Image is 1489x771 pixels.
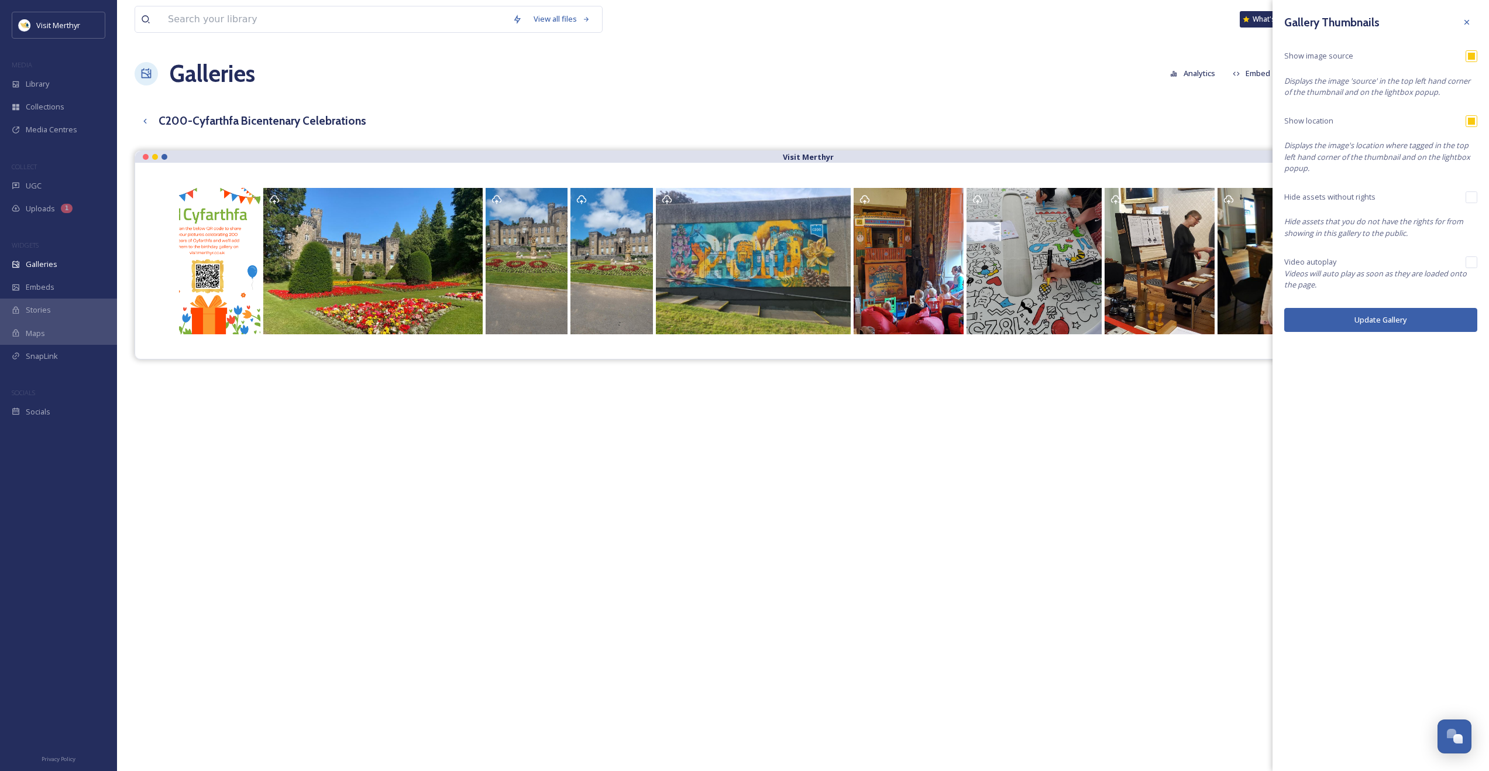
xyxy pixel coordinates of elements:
[26,203,55,214] span: Uploads
[1284,76,1470,97] em: Displays the image 'source' in the top left hand corner of the thumbnail and on the lightbox popup.
[26,282,54,293] span: Embeds
[1284,268,1467,290] em: Videos will auto play as soon as they are loaded onto the page.
[26,101,64,112] span: Collections
[1284,308,1477,332] button: Update Gallery
[1284,191,1375,203] span: Hide assets without rights
[1284,256,1336,268] span: Video autoplay
[26,78,49,90] span: Library
[26,304,51,316] span: Stories
[170,56,255,91] a: Galleries
[19,19,30,31] img: download.jpeg
[1284,50,1353,61] span: Show image source
[12,241,39,249] span: WIDGETS
[1284,115,1333,126] span: Show location
[26,259,57,270] span: Galleries
[783,152,834,162] strong: Visit Merthyr
[1240,11,1298,28] a: What's New
[26,406,50,417] span: Socials
[1216,186,1414,335] a: The scenery
[26,351,58,362] span: SnapLink
[12,60,32,69] span: MEDIA
[36,20,80,30] span: Visit Merthyr
[12,162,37,171] span: COLLECT
[61,204,73,213] div: 1
[1164,62,1227,85] a: Analytics
[26,180,42,191] span: UGC
[42,755,75,763] span: Privacy Policy
[1284,14,1380,31] h3: Gallery Thumbnails
[1164,62,1221,85] button: Analytics
[42,751,75,765] a: Privacy Policy
[1284,140,1470,173] em: Displays the image's location where tagged in the top left hand corner of the thumbnail and on th...
[26,328,45,339] span: Maps
[12,388,35,397] span: SOCIALS
[159,112,366,129] h3: C200-Cyfarthfa Bicentenary Celebrations
[1284,216,1463,238] em: Hide assets that you do not have the rights for from showing in this gallery to the public.
[26,124,77,135] span: Media Centres
[1438,719,1471,753] button: Open Chat
[528,8,596,30] a: View all files
[162,6,507,32] input: Search your library
[1227,62,1277,85] button: Embed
